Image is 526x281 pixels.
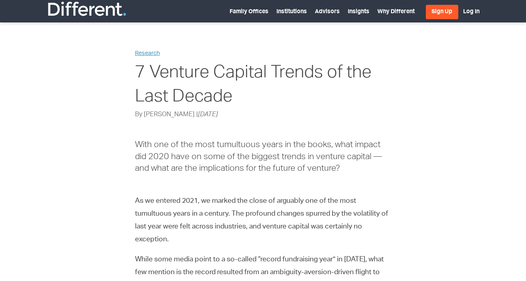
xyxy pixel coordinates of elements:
[230,9,268,15] a: Family Offices
[135,195,391,246] p: As we entered 2021, we marked the close of arguably one of the most tumultuous years in a century...
[135,51,160,57] a: Research
[276,9,307,15] a: Institutions
[377,9,415,15] a: Why Different
[463,9,480,15] a: Log In
[315,9,340,15] a: Advisors
[135,62,391,110] h1: 7 Venture Capital Trends of the Last Decade
[348,9,369,15] a: Insights
[135,110,391,120] p: By [PERSON_NAME] |
[47,1,127,17] img: Different Funds
[198,112,218,118] span: [DATE]
[426,5,458,19] a: Sign Up
[135,139,391,175] h6: With one of the most tumultuous years in the books, what impact did 2020 have on some of the bigg...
